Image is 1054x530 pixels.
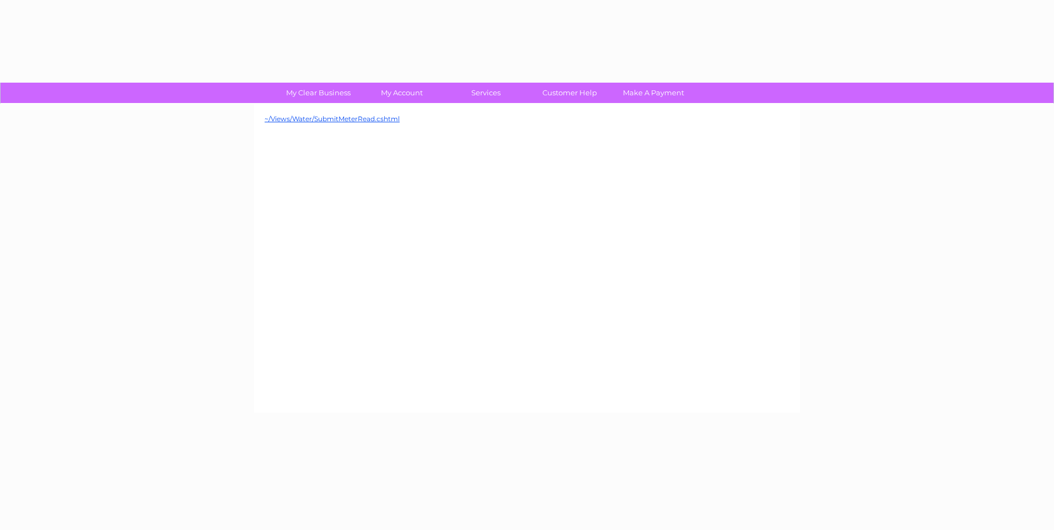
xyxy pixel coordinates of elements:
[273,83,364,103] a: My Clear Business
[524,83,615,103] a: Customer Help
[440,83,531,103] a: Services
[265,115,400,123] a: ~/Views/Water/SubmitMeterRead.cshtml
[357,83,448,103] a: My Account
[608,83,699,103] a: Make A Payment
